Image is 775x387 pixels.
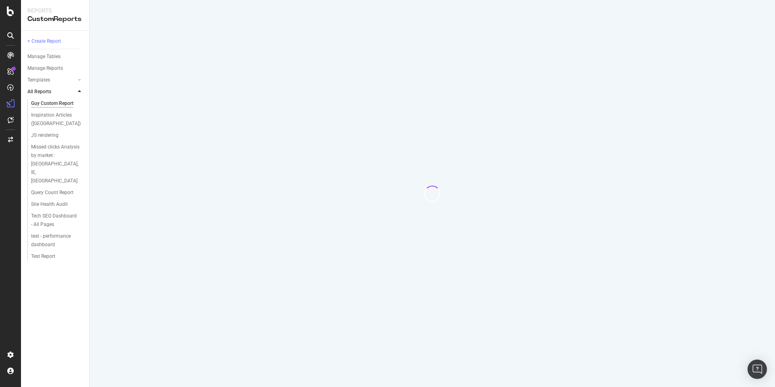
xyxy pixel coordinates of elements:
a: Guy Custom Report [31,99,84,108]
a: test - performance dashboard [31,232,84,249]
a: Site Health Audit [31,200,84,209]
div: Templates [27,76,50,84]
div: Site Health Audit [31,200,68,209]
a: Tech SEO Dashboard - All Pages [31,212,84,229]
div: test - performance dashboard [31,232,78,249]
a: + Create Report [27,37,84,46]
div: Query Count Report [31,188,73,197]
div: All Reports [27,88,51,96]
a: Manage Reports [27,64,84,73]
a: JS rendering [31,131,84,140]
div: CustomReports [27,15,83,24]
div: + Create Report [27,37,61,46]
div: Guy Custom Report [31,99,73,108]
a: Test Report [31,252,84,261]
div: Open Intercom Messenger [748,360,767,379]
a: All Reports [27,88,75,96]
a: Inspiration Articles ([GEOGRAPHIC_DATA]) [31,111,84,128]
a: Query Count Report [31,188,84,197]
div: Inspiration Articles (UK) [31,111,81,128]
div: Manage Tables [27,52,61,61]
div: JS rendering [31,131,59,140]
a: Manage Tables [27,52,84,61]
div: Test Report [31,252,55,261]
a: Templates [27,76,75,84]
a: Missed clicks Analysis by market : [GEOGRAPHIC_DATA], IE, [GEOGRAPHIC_DATA] [31,143,84,185]
div: Tech SEO Dashboard - All Pages [31,212,78,229]
div: Manage Reports [27,64,63,73]
div: Missed clicks Analysis by market : UK, IE, US [31,143,81,185]
div: Reports [27,6,83,15]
